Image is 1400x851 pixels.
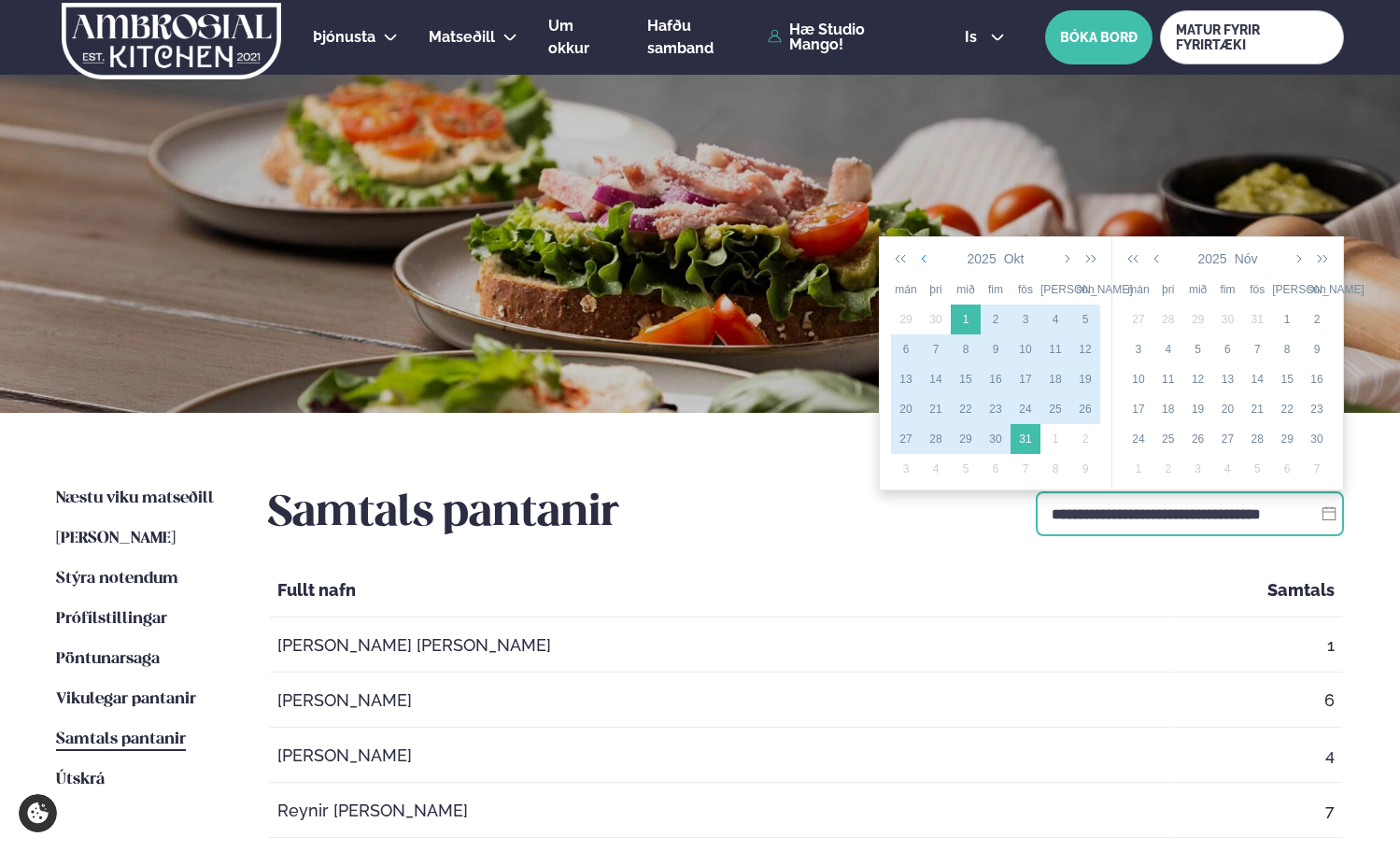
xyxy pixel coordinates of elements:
[1011,305,1040,334] td: 2025-10-03
[1302,394,1332,424] td: 2025-11-23
[1272,334,1302,364] td: 2025-11-08
[1302,341,1332,358] div: 9
[921,334,951,364] td: 2025-10-07
[1070,311,1100,328] div: 5
[1011,461,1040,477] div: 7
[1302,311,1332,328] div: 2
[1272,424,1302,454] td: 2025-11-29
[951,364,981,394] td: 2025-10-15
[1124,371,1153,388] div: 10
[1040,424,1070,454] td: 2025-11-01
[1272,431,1302,447] div: 29
[921,371,951,388] div: 14
[964,243,1000,275] button: 2025
[981,394,1011,424] td: 2025-10-23
[951,424,981,454] td: 2025-10-29
[56,731,186,747] span: Samtals pantanir
[951,334,981,364] td: 2025-10-08
[1242,364,1272,394] td: 2025-11-14
[891,454,921,484] td: 2025-11-03
[921,275,951,305] th: þri
[56,772,105,787] span: Útskrá
[56,571,178,587] span: Stýra notendum
[951,341,981,358] div: 8
[891,341,921,358] div: 6
[1070,305,1100,334] td: 2025-10-05
[981,334,1011,364] td: 2025-10-09
[951,371,981,388] div: 15
[1153,431,1183,447] div: 25
[1124,334,1153,364] td: 2025-11-03
[56,691,196,707] span: Vikulegar pantanir
[1011,371,1040,388] div: 17
[1153,275,1183,305] th: þri
[1070,394,1100,424] td: 2025-10-26
[647,17,714,57] span: Hafðu samband
[981,454,1011,484] td: 2025-11-06
[1000,243,1028,275] button: Okt
[981,364,1011,394] td: 2025-10-16
[1242,341,1272,358] div: 7
[921,461,951,477] div: 4
[1124,424,1153,454] td: 2025-11-24
[56,528,176,550] a: [PERSON_NAME]
[1213,364,1243,394] td: 2025-11-13
[1011,454,1040,484] td: 2025-11-07
[921,424,951,454] td: 2025-10-28
[921,305,951,334] td: 2025-09-30
[921,394,951,424] td: 2025-10-21
[891,401,921,418] div: 20
[1040,311,1070,328] div: 4
[56,490,214,506] span: Næstu viku matseðill
[56,688,196,711] a: Vikulegar pantanir
[1124,364,1153,394] td: 2025-11-10
[1153,341,1183,358] div: 4
[1272,305,1302,334] td: 2025-11-01
[548,17,589,57] span: Um okkur
[951,431,981,447] div: 29
[1213,305,1243,334] td: 2025-10-30
[1153,305,1183,334] td: 2025-10-28
[1070,454,1100,484] td: 2025-11-09
[56,648,160,671] a: Pöntunarsaga
[1242,461,1272,477] div: 5
[1011,394,1040,424] td: 2025-10-24
[921,311,951,328] div: 30
[1213,431,1243,447] div: 27
[270,730,1169,783] td: [PERSON_NAME]
[951,454,981,484] td: 2025-11-05
[1124,341,1153,358] div: 3
[1011,424,1040,454] td: 2025-10-31
[1171,785,1342,838] td: 7
[1183,394,1213,424] td: 2025-11-19
[1272,311,1302,328] div: 1
[1070,334,1100,364] td: 2025-10-12
[548,15,616,60] a: Um okkur
[981,401,1011,418] div: 23
[921,401,951,418] div: 21
[1272,341,1302,358] div: 8
[56,488,214,510] a: Næstu viku matseðill
[1124,305,1153,334] td: 2025-10-27
[1213,394,1243,424] td: 2025-11-20
[1153,371,1183,388] div: 11
[981,461,1011,477] div: 6
[891,275,921,305] th: mán
[1183,341,1213,358] div: 5
[56,568,178,590] a: Stýra notendum
[1124,461,1153,477] div: 1
[1242,311,1272,328] div: 31
[647,15,758,60] a: Hafðu samband
[1011,275,1040,305] th: fös
[965,30,983,45] span: is
[921,364,951,394] td: 2025-10-14
[1011,334,1040,364] td: 2025-10-10
[1302,401,1332,418] div: 23
[1272,371,1302,388] div: 15
[1171,619,1342,673] td: 1
[891,364,921,394] td: 2025-10-13
[1213,401,1243,418] div: 20
[951,401,981,418] div: 22
[1302,371,1332,388] div: 16
[56,651,160,667] span: Pöntunarsaga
